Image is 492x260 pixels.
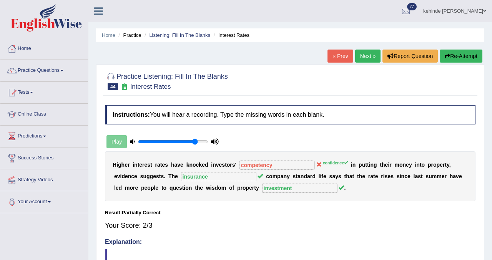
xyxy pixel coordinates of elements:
[404,173,407,179] b: c
[160,162,162,168] b: t
[239,161,315,170] input: blank
[312,173,316,179] b: d
[161,185,163,191] b: t
[440,162,443,168] b: e
[370,162,374,168] b: n
[143,173,146,179] b: u
[0,60,88,79] a: Practice Questions
[332,173,335,179] b: a
[273,173,277,179] b: m
[428,162,431,168] b: p
[202,162,205,168] b: e
[0,38,88,57] a: Home
[369,162,371,168] b: i
[388,173,391,179] b: e
[237,185,241,191] b: p
[130,185,133,191] b: o
[327,50,353,63] a: « Prev
[277,173,281,179] b: p
[145,185,148,191] b: e
[175,173,178,179] b: e
[359,173,362,179] b: h
[119,185,122,191] b: d
[118,162,121,168] b: g
[121,173,125,179] b: d
[128,162,130,168] b: r
[130,83,171,90] small: Interest Rates
[362,173,365,179] b: e
[0,169,88,189] a: Strategy Videos
[389,162,391,168] b: r
[450,173,453,179] b: h
[185,185,189,191] b: o
[142,162,144,168] b: r
[382,50,438,63] button: Report Question
[182,185,184,191] b: t
[403,162,406,168] b: n
[125,185,130,191] b: m
[243,185,246,191] b: o
[445,162,447,168] b: t
[206,185,210,191] b: w
[293,173,296,179] b: s
[147,162,150,168] b: s
[105,105,475,124] h4: You will hear a recording. Type the missing words in each blank.
[401,173,405,179] b: n
[227,162,230,168] b: o
[0,191,88,210] a: Your Account
[145,162,148,168] b: e
[230,162,232,168] b: r
[163,185,167,191] b: o
[146,173,150,179] b: g
[151,185,154,191] b: p
[310,173,312,179] b: r
[307,173,310,179] b: a
[159,173,161,179] b: t
[140,173,143,179] b: s
[102,32,115,38] a: Home
[433,162,437,168] b: o
[351,162,352,168] b: i
[395,162,399,168] b: m
[173,185,176,191] b: u
[357,173,359,179] b: t
[193,162,196,168] b: o
[155,185,158,191] b: e
[365,162,367,168] b: t
[162,162,165,168] b: e
[442,173,445,179] b: e
[184,185,185,191] b: i
[359,162,362,168] b: p
[232,185,234,191] b: f
[418,173,421,179] b: s
[445,173,447,179] b: r
[283,173,287,179] b: n
[400,173,401,179] b: i
[429,173,432,179] b: u
[304,173,307,179] b: d
[120,83,128,91] small: Exam occurring question
[375,173,378,179] b: e
[114,185,116,191] b: l
[218,185,221,191] b: o
[221,185,226,191] b: m
[256,185,259,191] b: y
[352,173,354,179] b: t
[135,185,138,191] b: e
[368,173,370,179] b: r
[385,173,388,179] b: s
[323,173,326,179] b: e
[344,173,346,179] b: t
[138,162,140,168] b: t
[229,185,233,191] b: o
[189,185,192,191] b: n
[133,185,135,191] b: r
[134,162,138,168] b: n
[171,162,175,168] b: h
[399,162,403,168] b: o
[179,185,182,191] b: s
[149,32,210,38] a: Listening: Fill In The Blanks
[222,162,225,168] b: s
[338,173,341,179] b: s
[266,173,269,179] b: c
